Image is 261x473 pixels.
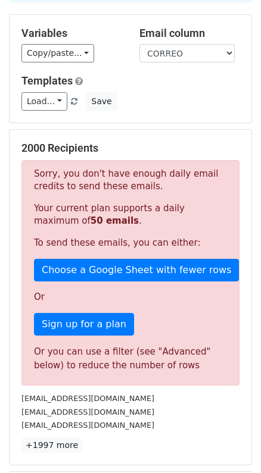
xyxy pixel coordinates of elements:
[34,202,227,227] p: Your current plan supports a daily maximum of .
[21,44,94,62] a: Copy/paste...
[91,215,139,226] strong: 50 emails
[21,74,73,87] a: Templates
[21,438,82,453] a: +1997 more
[34,291,227,303] p: Or
[21,92,67,111] a: Load...
[34,345,227,372] div: Or you can use a filter (see "Advanced" below) to reduce the number of rows
[21,27,122,40] h5: Variables
[34,237,227,249] p: To send these emails, you can either:
[34,313,134,336] a: Sign up for a plan
[34,259,239,281] a: Choose a Google Sheet with fewer rows
[86,92,117,111] button: Save
[21,142,240,155] h5: 2000 Recipients
[139,27,240,40] h5: Email column
[21,421,154,430] small: [EMAIL_ADDRESS][DOMAIN_NAME]
[34,168,227,193] p: Sorry, you don't have enough daily email credits to send these emails.
[201,416,261,473] iframe: Chat Widget
[21,408,154,416] small: [EMAIL_ADDRESS][DOMAIN_NAME]
[21,394,154,403] small: [EMAIL_ADDRESS][DOMAIN_NAME]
